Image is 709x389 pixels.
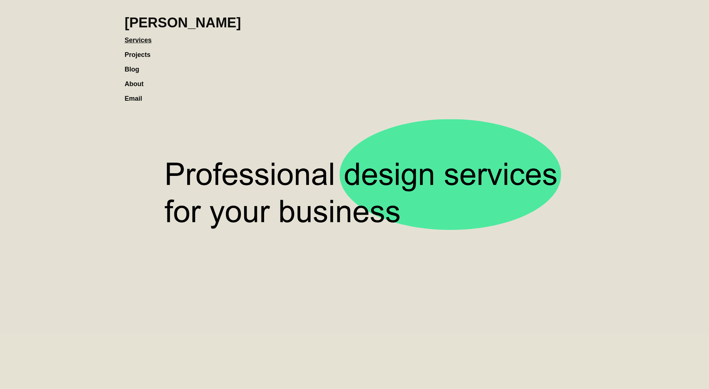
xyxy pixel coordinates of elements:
[161,340,548,347] p: ‍
[161,362,548,369] p: ‍
[125,88,150,102] a: Email
[125,73,151,88] a: About
[125,15,241,31] h1: [PERSON_NAME]
[125,44,158,58] a: Projects
[125,7,241,31] a: home
[125,58,147,73] a: Blog
[161,373,548,380] p: ‍
[161,351,548,358] p: ‍
[125,29,159,44] a: Services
